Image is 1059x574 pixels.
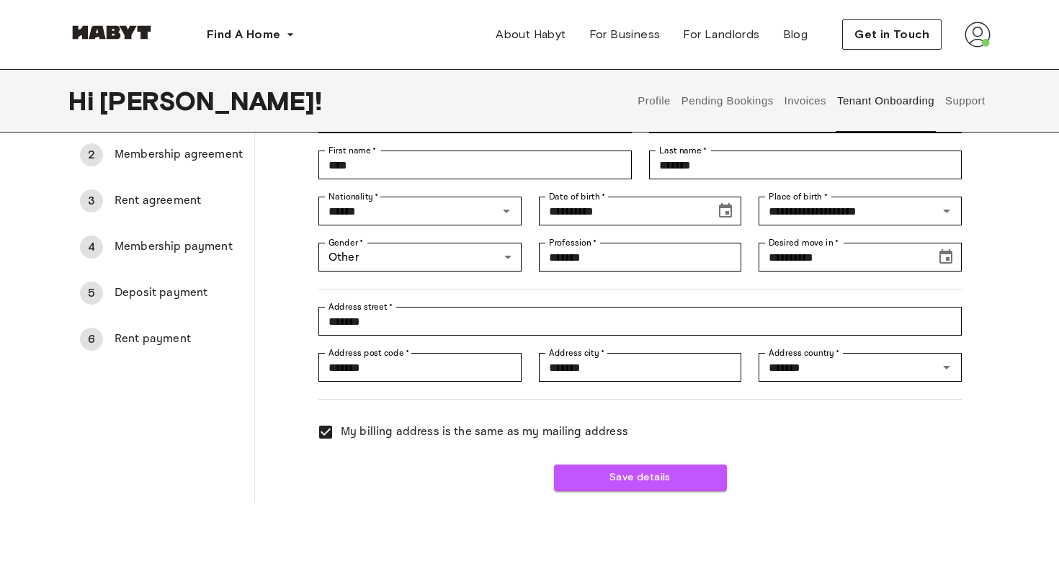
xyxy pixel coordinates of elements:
button: Tenant Onboarding [836,69,937,133]
div: 5Deposit payment [68,276,254,310]
div: 4 [80,236,103,259]
span: Deposit payment [115,284,243,302]
span: My billing address is the same as my mailing address [341,423,628,441]
div: Address street [318,307,962,336]
label: Desired move in [769,236,839,249]
label: Address country [769,346,840,359]
label: Nationality [329,190,379,203]
label: Place of birth [769,190,828,203]
div: Last name [649,151,962,179]
label: Date of birth [549,190,605,203]
span: Membership payment [115,238,243,256]
label: Profession [549,236,597,249]
span: About Habyt [496,26,566,43]
button: Support [943,69,987,133]
button: Open [937,357,957,377]
a: For Business [578,20,672,49]
a: About Habyt [484,20,577,49]
label: Address street [329,300,393,313]
div: 6 [80,328,103,351]
div: Profession [539,243,742,272]
label: Address post code [329,346,409,359]
span: Rent agreement [115,192,243,210]
span: Rent payment [115,331,243,348]
span: Hi [68,86,99,116]
div: Address post code [318,353,522,382]
a: For Landlords [671,20,771,49]
button: Choose date, selected date is Sep 3, 2025 [931,243,960,272]
label: Last name [659,144,707,157]
div: First name [318,151,631,179]
div: 6Rent payment [68,322,254,356]
div: 4Membership payment [68,230,254,264]
a: Blog [772,20,820,49]
div: Address city [539,353,742,382]
button: Profile [636,69,673,133]
span: For Landlords [683,26,759,43]
span: Find A Home [207,26,280,43]
button: Save details [554,465,727,491]
label: First name [329,144,377,157]
div: 3 [80,189,103,212]
div: 2 [80,143,103,166]
div: 5 [80,282,103,305]
label: Address city [549,346,604,359]
span: Blog [783,26,808,43]
button: Open [496,201,517,221]
label: Gender [329,236,363,249]
img: avatar [965,22,991,48]
span: For Business [589,26,661,43]
button: Choose date, selected date is Aug 15, 2001 [711,197,740,225]
button: Invoices [782,69,828,133]
button: Find A Home [195,20,306,49]
img: Habyt [68,25,155,40]
span: Membership agreement [115,146,243,163]
button: Pending Bookings [679,69,775,133]
div: 2Membership agreement [68,138,254,172]
div: Other [318,243,522,272]
button: Open [937,201,957,221]
span: Get in Touch [854,26,929,43]
div: 3Rent agreement [68,184,254,218]
span: [PERSON_NAME] ! [99,86,322,116]
div: user profile tabs [633,69,991,133]
button: Get in Touch [842,19,942,50]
